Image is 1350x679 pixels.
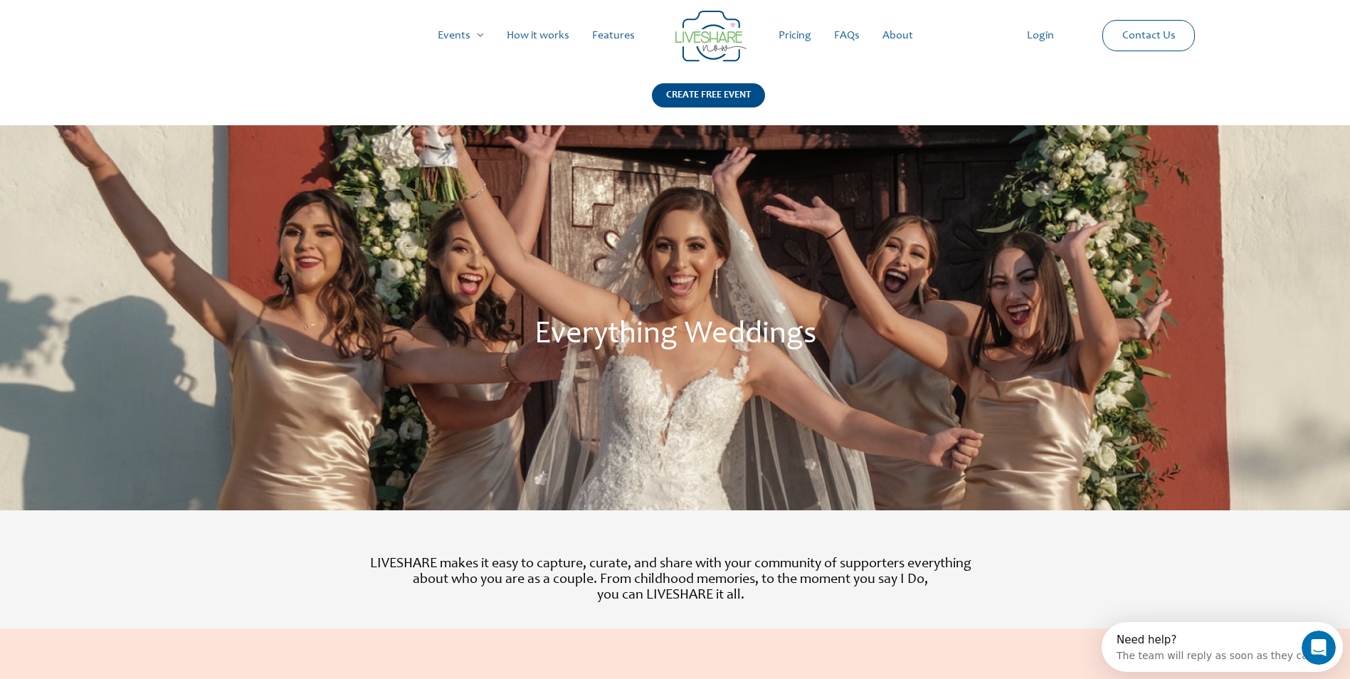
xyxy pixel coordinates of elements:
[426,13,495,58] a: Events
[261,557,1079,604] p: LIVESHARE makes it easy to capture, curate, and share with your community of supporters everythin...
[495,13,581,58] a: How it works
[15,23,213,38] div: The team will reply as soon as they can
[823,13,871,58] a: FAQs
[1111,21,1187,51] a: Contact Us
[767,13,823,58] a: Pricing
[1302,631,1336,665] iframe: Intercom live chat
[652,83,765,125] a: CREATE FREE EVENT
[15,12,213,23] div: Need help?
[675,11,747,62] img: Group 14 | Live Photo Slideshow for Events | Create Free Events Album for Any Occasion
[581,13,646,58] a: Features
[6,6,255,45] div: Open Intercom Messenger
[652,83,765,107] div: CREATE FREE EVENT
[1102,622,1343,672] iframe: Intercom live chat discovery launcher
[534,320,816,351] span: Everything Weddings
[871,13,924,58] a: About
[25,13,1325,58] nav: Site Navigation
[1016,13,1065,58] a: Login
